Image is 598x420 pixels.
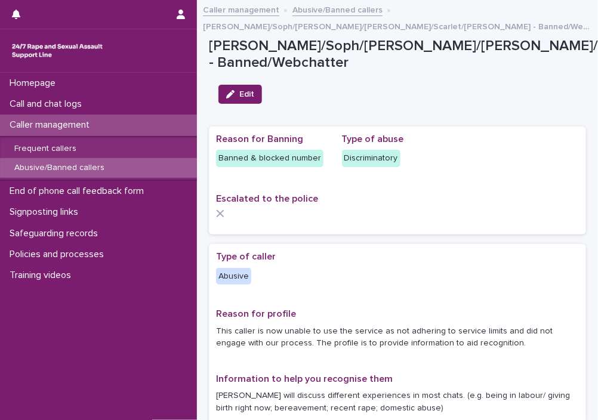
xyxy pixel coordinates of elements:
[5,249,113,260] p: Policies and processes
[203,2,279,16] a: Caller management
[5,144,86,154] p: Frequent callers
[5,163,114,173] p: Abusive/Banned callers
[5,186,153,197] p: End of phone call feedback form
[203,19,592,32] p: [PERSON_NAME]/Soph/[PERSON_NAME]/[PERSON_NAME]/Scarlet/[PERSON_NAME] - Banned/Webchatter
[5,206,88,218] p: Signposting links
[342,150,400,167] div: Discriminatory
[292,2,383,16] a: Abusive/Banned callers
[5,98,91,110] p: Call and chat logs
[216,325,579,350] p: This caller is now unable to use the service as not adhering to service limits and did not engage...
[5,78,65,89] p: Homepage
[218,85,262,104] button: Edit
[216,134,303,144] span: Reason for Banning
[5,119,99,131] p: Caller management
[5,270,81,281] p: Training videos
[216,194,318,203] span: Escalated to the police
[216,309,296,319] span: Reason for profile
[216,252,276,261] span: Type of caller
[216,268,251,285] div: Abusive
[10,39,105,63] img: rhQMoQhaT3yELyF149Cw
[239,90,254,98] span: Edit
[342,134,404,144] span: Type of abuse
[5,228,107,239] p: Safeguarding records
[216,150,323,167] div: Banned & blocked number
[216,374,393,384] span: Information to help you recognise them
